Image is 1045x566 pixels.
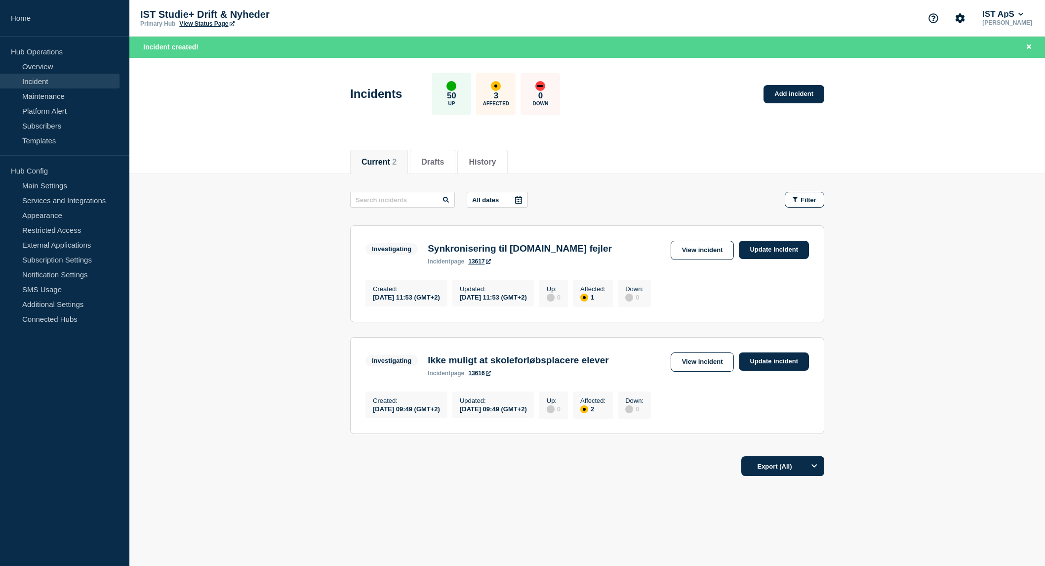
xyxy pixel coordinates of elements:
[365,355,418,366] span: Investigating
[739,241,809,259] a: Update incident
[533,101,549,106] p: Down
[580,285,605,293] p: Affected :
[801,196,816,204] span: Filter
[538,91,543,101] p: 0
[140,9,338,20] p: IST Studie+ Drift & Nyheder
[373,404,440,413] div: [DATE] 09:49 (GMT+2)
[447,91,456,101] p: 50
[428,370,464,377] p: page
[373,293,440,301] div: [DATE] 11:53 (GMT+2)
[179,20,234,27] a: View Status Page
[804,456,824,476] button: Options
[469,158,496,167] button: History
[483,101,509,106] p: Affected
[491,81,501,91] div: affected
[785,192,824,208] button: Filter
[980,19,1034,26] p: [PERSON_NAME]
[535,81,545,91] div: down
[625,404,643,413] div: 0
[741,456,824,476] button: Export (All)
[448,101,455,106] p: Up
[547,397,561,404] p: Up :
[547,404,561,413] div: 0
[428,243,612,254] h3: Synkronisering til [DOMAIN_NAME] fejler
[460,404,527,413] div: [DATE] 09:49 (GMT+2)
[950,8,970,29] button: Account settings
[625,405,633,413] div: disabled
[580,405,588,413] div: affected
[625,294,633,302] div: disabled
[428,258,450,265] span: incident
[671,241,734,260] a: View incident
[468,370,490,377] a: 13616
[362,158,397,167] button: Current 2
[1023,42,1035,53] button: Close banner
[580,397,605,404] p: Affected :
[547,405,555,413] div: disabled
[625,293,643,302] div: 0
[143,43,199,51] span: Incident created!
[580,293,605,302] div: 1
[472,196,499,204] p: All dates
[547,293,561,302] div: 0
[350,192,455,208] input: Search incidents
[671,352,734,372] a: View incident
[467,192,528,208] button: All dates
[428,355,608,366] h3: Ikke muligt at skoleforløbsplacere elever
[373,397,440,404] p: Created :
[764,85,824,103] a: Add incident
[446,81,456,91] div: up
[547,285,561,293] p: Up :
[460,285,527,293] p: Updated :
[580,404,605,413] div: 2
[468,258,490,265] a: 13617
[350,87,402,101] h1: Incidents
[428,370,450,377] span: incident
[547,294,555,302] div: disabled
[421,158,444,167] button: Drafts
[625,397,643,404] p: Down :
[580,294,588,302] div: affected
[392,158,397,166] span: 2
[460,293,527,301] div: [DATE] 11:53 (GMT+2)
[373,285,440,293] p: Created :
[923,8,944,29] button: Support
[739,352,809,371] a: Update incident
[140,20,175,27] p: Primary Hub
[428,258,464,265] p: page
[494,91,498,101] p: 3
[980,9,1025,19] button: IST ApS
[365,243,418,255] span: Investigating
[625,285,643,293] p: Down :
[460,397,527,404] p: Updated :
